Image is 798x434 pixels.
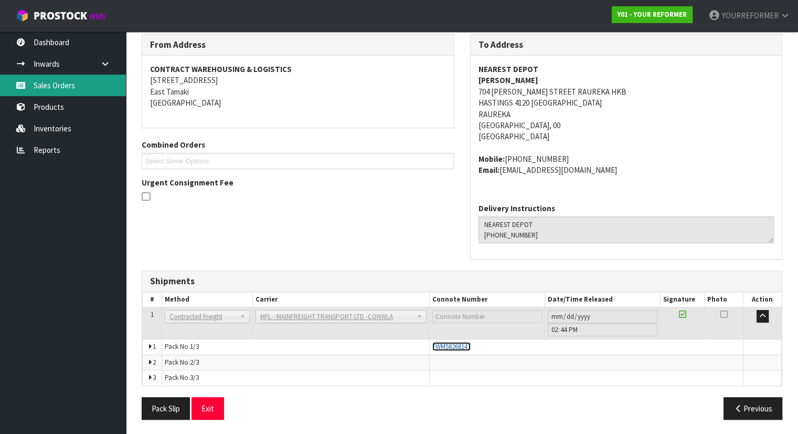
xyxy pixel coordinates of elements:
strong: [PERSON_NAME] [478,75,538,85]
label: Delivery Instructions [478,203,555,214]
span: 3 [153,373,156,382]
th: Connote Number [429,292,545,307]
h3: Shipments [150,276,774,286]
strong: Y01 - YOUR REFORMER [618,10,687,19]
span: 1 [153,342,156,351]
h3: To Address [478,40,774,50]
span: ProStock [34,9,87,23]
th: # [143,292,162,307]
strong: mobile [478,154,505,164]
h3: From Address [150,40,446,50]
label: Combined Orders [142,139,205,150]
th: Carrier [252,292,429,307]
th: Date/Time Released [545,292,660,307]
th: Method [162,292,252,307]
span: Ship [142,26,782,428]
span: YOURREFORMER [722,11,779,20]
span: 2/3 [190,358,199,367]
th: Action [743,292,781,307]
small: WMS [89,12,105,22]
address: [PHONE_NUMBER] [EMAIL_ADDRESS][DOMAIN_NAME] [478,153,774,176]
span: 1 [151,310,154,319]
label: Urgent Consignment Fee [142,177,233,188]
th: Signature [660,292,704,307]
th: Photo [705,292,743,307]
button: Exit [191,397,224,420]
span: MFL - MAINFREIGHT TRANSPORT LTD -CONWLA [260,311,412,323]
span: 1/3 [190,342,199,351]
span: 2 [153,358,156,367]
td: Pack No. [162,355,429,370]
strong: email [478,165,499,175]
button: Previous [723,397,782,420]
address: [STREET_ADDRESS] East Tamaki [GEOGRAPHIC_DATA] [150,64,446,109]
strong: NEAREST DEPOT [478,64,538,74]
address: 704 [PERSON_NAME] STREET RAUREKA HKB HASTINGS 4120 [GEOGRAPHIC_DATA] RAUREKA [GEOGRAPHIC_DATA], 0... [478,64,774,142]
a: FWM58268147 [432,342,471,351]
td: Pack No. [162,370,429,386]
span: Contracted Freight [169,311,236,323]
td: Pack No. [162,339,429,355]
button: Pack Slip [142,397,190,420]
img: cube-alt.png [16,9,29,22]
span: 3/3 [190,373,199,382]
strong: CONTRACT WAREHOUSING & LOGISTICS [150,64,292,74]
input: Connote Number [432,310,542,323]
